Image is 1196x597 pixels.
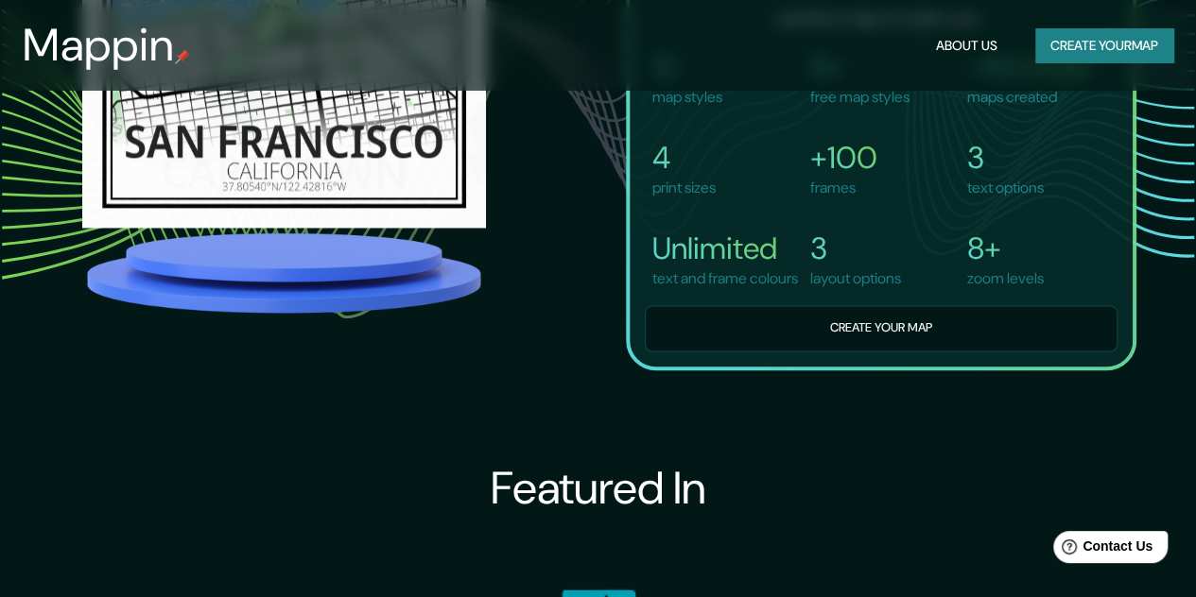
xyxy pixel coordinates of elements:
[1035,28,1173,63] button: Create yourmap
[967,86,1090,109] p: maps created
[967,267,1044,290] p: zoom levels
[652,267,798,290] p: text and frame colours
[809,139,876,177] h4: +100
[1028,523,1175,576] iframe: Help widget launcher
[809,86,909,109] p: free map styles
[175,49,190,64] img: mappin-pin
[809,230,900,267] h4: 3
[23,19,175,72] h3: Mappin
[967,139,1044,177] h4: 3
[928,28,1005,63] button: About Us
[967,230,1044,267] h4: 8+
[491,461,706,514] h3: Featured In
[645,305,1118,351] button: Create your map
[652,230,798,267] h4: Unlimited
[652,86,722,109] p: map styles
[652,177,716,199] p: print sizes
[809,177,876,199] p: frames
[652,139,716,177] h4: 4
[809,267,900,290] p: layout options
[967,177,1044,199] p: text options
[82,228,486,317] img: platform.png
